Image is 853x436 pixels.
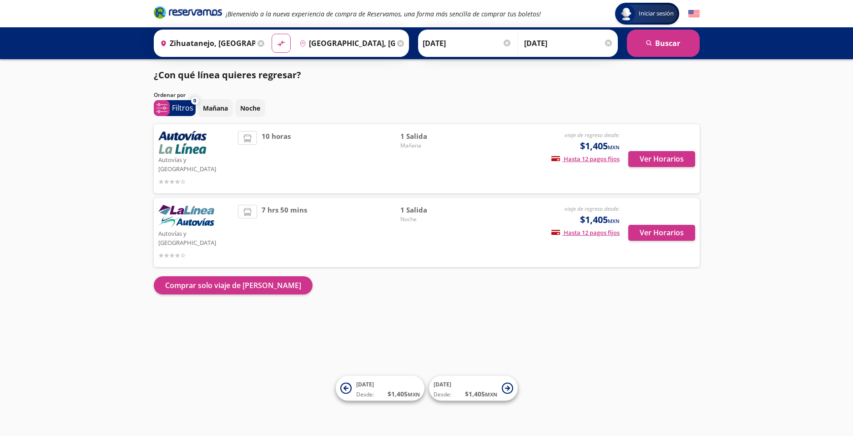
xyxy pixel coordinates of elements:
[154,68,301,82] p: ¿Con qué línea quieres regresar?
[565,205,620,213] em: viaje de regreso desde:
[154,276,313,294] button: Comprar solo viaje de [PERSON_NAME]
[688,8,700,20] button: English
[580,139,620,153] span: $1,405
[154,5,222,19] i: Brand Logo
[193,97,196,105] span: 0
[429,376,518,401] button: [DATE]Desde:$1,405MXN
[408,391,420,398] small: MXN
[423,32,512,55] input: Elegir Fecha
[198,99,233,117] button: Mañana
[434,390,451,399] span: Desde:
[434,380,451,388] span: [DATE]
[608,218,620,224] small: MXN
[356,390,374,399] span: Desde:
[565,131,620,139] em: viaje de regreso desde:
[551,228,620,237] span: Hasta 12 pagos fijos
[240,103,260,113] p: Noche
[608,144,620,151] small: MXN
[628,151,695,167] button: Ver Horarios
[235,99,265,117] button: Noche
[262,131,291,187] span: 10 horas
[524,32,613,55] input: Opcional
[635,9,677,18] span: Iniciar sesión
[154,100,196,116] button: 0Filtros
[388,389,420,399] span: $ 1,405
[154,5,222,22] a: Brand Logo
[551,155,620,163] span: Hasta 12 pagos fijos
[156,32,256,55] input: Buscar Origen
[203,103,228,113] p: Mañana
[226,10,541,18] em: ¡Bienvenido a la nueva experiencia de compra de Reservamos, una forma más sencilla de comprar tus...
[628,225,695,241] button: Ver Horarios
[356,380,374,388] span: [DATE]
[154,91,186,99] p: Ordenar por
[262,205,307,260] span: 7 hrs 50 mins
[627,30,700,57] button: Buscar
[400,205,464,215] span: 1 Salida
[172,102,193,113] p: Filtros
[400,131,464,142] span: 1 Salida
[158,205,214,228] img: Autovías y La Línea
[158,131,207,154] img: Autovías y La Línea
[580,213,620,227] span: $1,405
[400,215,464,223] span: Noche
[400,142,464,150] span: Mañana
[465,389,497,399] span: $ 1,405
[158,154,234,173] p: Autovías y [GEOGRAPHIC_DATA]
[485,391,497,398] small: MXN
[296,32,395,55] input: Buscar Destino
[158,228,234,247] p: Autovías y [GEOGRAPHIC_DATA]
[336,376,424,401] button: [DATE]Desde:$1,405MXN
